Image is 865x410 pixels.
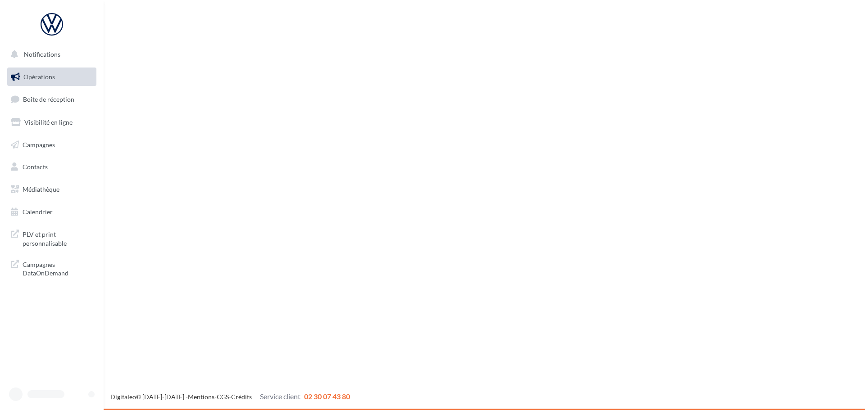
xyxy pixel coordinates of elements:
a: Crédits [231,393,252,401]
a: Campagnes [5,135,98,154]
button: Notifications [5,45,95,64]
span: Notifications [24,50,60,58]
a: Calendrier [5,203,98,221]
span: Calendrier [23,208,53,216]
a: Digitaleo [110,393,136,401]
a: Campagnes DataOnDemand [5,255,98,281]
a: Mentions [188,393,214,401]
a: Contacts [5,158,98,176]
span: Campagnes [23,140,55,148]
a: PLV et print personnalisable [5,225,98,251]
a: Visibilité en ligne [5,113,98,132]
span: Campagnes DataOnDemand [23,258,93,278]
span: Contacts [23,163,48,171]
span: Boîte de réception [23,95,74,103]
span: 02 30 07 43 80 [304,392,350,401]
span: Service client [260,392,300,401]
span: PLV et print personnalisable [23,228,93,248]
a: Médiathèque [5,180,98,199]
a: CGS [217,393,229,401]
span: © [DATE]-[DATE] - - - [110,393,350,401]
a: Boîte de réception [5,90,98,109]
span: Visibilité en ligne [24,118,73,126]
a: Opérations [5,68,98,86]
span: Opérations [23,73,55,81]
span: Médiathèque [23,185,59,193]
